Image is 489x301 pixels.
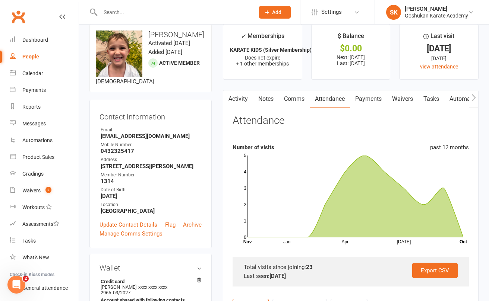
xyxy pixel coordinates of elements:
[10,149,79,166] a: Product Sales
[10,182,79,199] a: Waivers 2
[10,280,79,297] a: General attendance kiosk mode
[318,54,384,66] p: Next: [DATE] Last: [DATE]
[306,264,313,270] strong: 23
[165,220,176,229] a: Flag
[22,137,53,143] div: Automations
[10,65,79,82] a: Calendar
[405,6,468,12] div: [PERSON_NAME]
[10,99,79,115] a: Reports
[101,172,202,179] div: Member Number
[22,70,43,76] div: Calendar
[412,263,458,278] a: Export CSV
[101,133,202,140] strong: [EMAIL_ADDRESS][DOMAIN_NAME]
[338,31,364,45] div: $ Balance
[101,141,202,148] div: Mobile Number
[310,90,350,108] a: Attendance
[241,33,246,40] i: ✓
[101,193,202,199] strong: [DATE]
[96,31,142,77] img: image1743659690.png
[386,5,401,20] div: SK
[423,31,454,45] div: Last visit
[405,12,468,19] div: Goshukan Karate Academy
[101,279,198,284] strong: Credit card
[272,9,281,15] span: Add
[387,90,418,108] a: Waivers
[10,166,79,182] a: Gradings
[22,54,39,60] div: People
[22,238,36,244] div: Tasks
[10,216,79,233] a: Assessments
[101,186,202,193] div: Date of Birth
[148,40,190,47] time: Activated [DATE]
[7,276,25,294] iframe: Intercom live chat
[406,45,471,52] div: [DATE]
[233,144,274,151] strong: Number of visits
[223,90,253,108] a: Activity
[253,90,279,108] a: Notes
[98,7,249,17] input: Search...
[96,78,154,85] span: [DEMOGRAPHIC_DATA]
[10,82,79,99] a: Payments
[148,49,182,55] time: Added [DATE]
[10,48,79,65] a: People
[113,290,130,295] span: 03/2027
[236,61,289,67] span: + 1 other memberships
[22,104,41,110] div: Reports
[101,284,167,295] span: xxxx xxxx xxxx 2965
[23,276,29,282] span: 2
[444,90,489,108] a: Automations
[10,115,79,132] a: Messages
[159,60,200,66] span: Active member
[9,7,28,26] a: Clubworx
[100,229,163,238] a: Manage Comms Settings
[10,233,79,249] a: Tasks
[45,187,51,193] span: 2
[430,143,469,152] div: past 12 months
[22,37,48,43] div: Dashboard
[259,6,291,19] button: Add
[101,148,202,154] strong: 0432325417
[321,4,342,20] span: Settings
[10,32,79,48] a: Dashboard
[244,263,458,272] div: Total visits since joining:
[101,201,202,208] div: Location
[22,121,46,127] div: Messages
[22,285,68,291] div: General attendance
[10,199,79,216] a: Workouts
[406,54,471,63] div: [DATE]
[22,87,46,93] div: Payments
[245,55,280,61] span: Does not expire
[241,31,284,45] div: Memberships
[22,154,54,160] div: Product Sales
[279,90,310,108] a: Comms
[100,220,157,229] a: Update Contact Details
[350,90,387,108] a: Payments
[420,64,458,70] a: view attendance
[100,110,202,121] h3: Contact information
[22,204,45,210] div: Workouts
[101,163,202,170] strong: [STREET_ADDRESS][PERSON_NAME]
[101,178,202,185] strong: 1314
[233,115,284,127] h3: Attendance
[230,47,312,53] strong: KARATE KIDS (Silver Membership)
[100,264,202,272] h3: Wallet
[101,208,202,214] strong: [GEOGRAPHIC_DATA]
[96,31,205,39] h3: [PERSON_NAME]
[101,156,202,163] div: Address
[101,127,202,134] div: Email
[318,45,384,52] div: $0.00
[269,273,286,279] strong: [DATE]
[418,90,444,108] a: Tasks
[244,272,458,281] div: Last seen:
[22,221,59,227] div: Assessments
[10,132,79,149] a: Automations
[10,249,79,266] a: What's New
[183,220,202,229] a: Archive
[22,254,49,260] div: What's New
[22,188,41,193] div: Waivers
[22,171,44,177] div: Gradings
